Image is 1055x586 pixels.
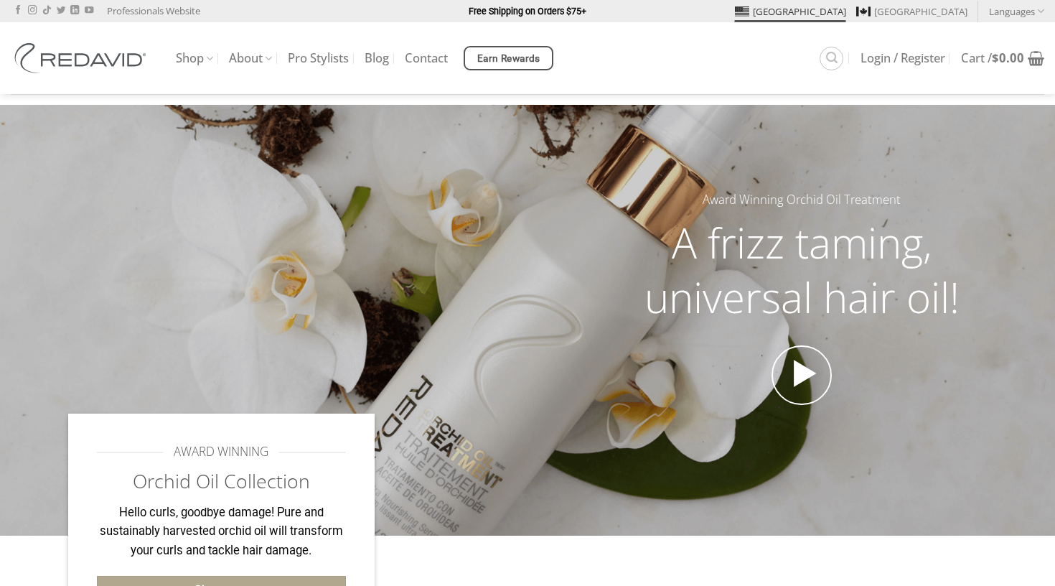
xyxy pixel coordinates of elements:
[70,6,79,16] a: Follow on LinkedIn
[174,442,268,462] span: AWARD WINNING
[11,43,154,73] img: REDAVID Salon Products | United States
[469,6,586,17] strong: Free Shipping on Orders $75+
[992,50,1024,66] bdi: 0.00
[989,1,1044,22] a: Languages
[57,6,65,16] a: Follow on Twitter
[176,45,213,73] a: Shop
[820,47,843,70] a: Search
[961,42,1044,74] a: Cart /$0.00
[97,469,346,494] h2: Orchid Oil Collection
[861,45,945,71] a: Login / Register
[405,45,448,71] a: Contact
[616,215,987,324] h2: A frizz taming, universal hair oil!
[992,50,999,66] span: $
[861,52,945,64] span: Login / Register
[97,503,346,561] p: Hello curls, goodbye damage! Pure and sustainably harvested orchid oil will transform your curls ...
[856,1,967,22] a: [GEOGRAPHIC_DATA]
[961,52,1024,64] span: Cart /
[464,46,553,70] a: Earn Rewards
[28,6,37,16] a: Follow on Instagram
[42,6,51,16] a: Follow on TikTok
[288,45,349,71] a: Pro Stylists
[85,6,93,16] a: Follow on YouTube
[477,51,540,67] span: Earn Rewards
[14,6,22,16] a: Follow on Facebook
[735,1,846,22] a: [GEOGRAPHIC_DATA]
[616,190,987,210] h5: Award Winning Orchid Oil Treatment
[365,45,389,71] a: Blog
[229,45,272,73] a: About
